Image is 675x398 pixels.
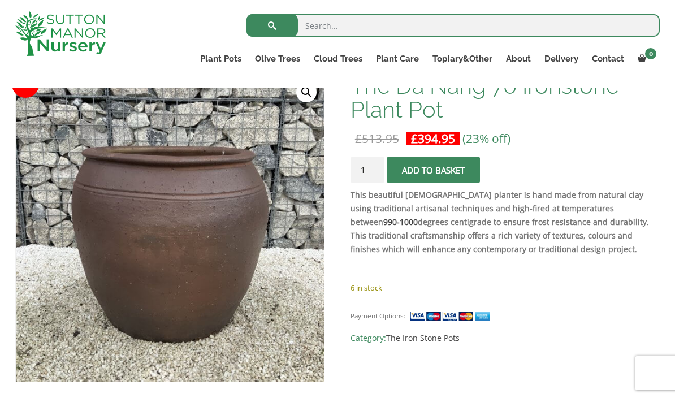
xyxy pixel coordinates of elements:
a: The Iron Stone Pots [386,332,460,343]
h1: The Da Nang 70 Ironstone Plant Pot [351,74,660,122]
a: Topiary&Other [426,51,499,67]
a: Cloud Trees [307,51,369,67]
a: Plant Care [369,51,426,67]
bdi: 394.95 [411,131,455,146]
small: Payment Options: [351,312,405,320]
button: Add to basket [387,157,480,183]
a: Plant Pots [193,51,248,67]
img: logo [15,11,106,56]
a: 0 [631,51,660,67]
span: 0 [645,48,656,59]
a: View full-screen image gallery [296,82,317,102]
bdi: 513.95 [355,131,399,146]
a: Contact [585,51,631,67]
a: About [499,51,538,67]
a: Olive Trees [248,51,307,67]
input: Product quantity [351,157,384,183]
input: Search... [246,14,660,37]
span: £ [355,131,362,146]
span: (23% off) [462,131,510,146]
span: Category: [351,331,660,345]
p: 6 in stock [351,281,660,295]
img: payment supported [409,310,494,322]
strong: This beautiful [DEMOGRAPHIC_DATA] planter is hand made from natural clay using traditional artisa... [351,189,649,254]
span: £ [411,131,418,146]
a: Delivery [538,51,585,67]
a: 990-1000 [383,217,418,227]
